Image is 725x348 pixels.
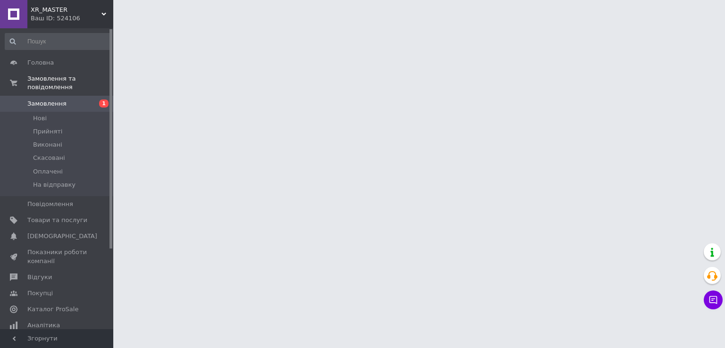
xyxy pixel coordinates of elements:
span: [DEMOGRAPHIC_DATA] [27,232,97,240]
span: 1 [99,99,109,108]
span: Прийняті [33,127,62,136]
span: Замовлення [27,99,67,108]
input: Пошук [5,33,111,50]
span: Головна [27,58,54,67]
span: Нові [33,114,47,123]
span: Відгуки [27,273,52,282]
span: Оплачені [33,167,63,176]
span: XR_MASTER [31,6,101,14]
span: Показники роботи компанії [27,248,87,265]
span: Аналітика [27,321,60,330]
button: Чат з покупцем [704,290,723,309]
span: Замовлення та повідомлення [27,75,113,91]
span: Скасовані [33,154,65,162]
div: Ваш ID: 524106 [31,14,113,23]
span: Покупці [27,289,53,298]
span: Виконані [33,141,62,149]
span: На відправку [33,181,76,189]
span: Повідомлення [27,200,73,208]
span: Каталог ProSale [27,305,78,314]
span: Товари та послуги [27,216,87,224]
